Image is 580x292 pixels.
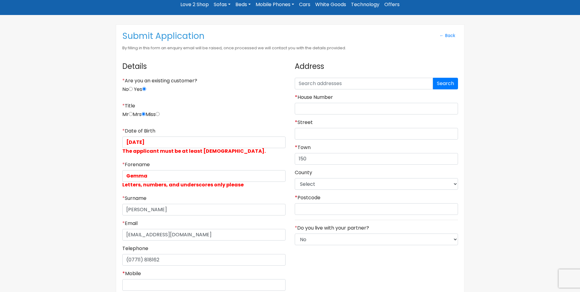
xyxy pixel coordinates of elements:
h4: Details [122,58,286,76]
input: No [129,87,133,91]
input: DD/MM/YYYY [122,137,286,148]
label: Mobile [122,271,141,277]
label: House Number [295,94,333,100]
label: County [295,170,312,176]
p: By filling in this form an enquiry email will be raised, once processed we will contact you with ... [122,44,372,52]
input: Search addresses [295,78,433,89]
label: Postcode [295,195,320,201]
label: Street [295,119,313,125]
h4: Address [295,58,458,76]
label: Surname [122,195,146,201]
label: Do you live with your partner? [295,225,369,231]
label: No [122,86,133,92]
input: Yes [142,87,146,91]
div: Mr Mrs Miss [122,103,286,123]
label: The applicant must be at least [DEMOGRAPHIC_DATA]. [122,148,266,154]
label: Date of Birth [122,128,155,134]
h3: Submit Application [122,31,372,41]
label: Town [295,144,311,151]
label: Letters, numbers, and underscores only please [122,182,244,188]
label: Email [122,220,138,226]
label: Telephone [122,245,148,252]
label: Are you an existing customer? [122,78,197,84]
a: ← Back [437,31,458,40]
label: Yes [134,86,146,92]
label: Forename [122,162,150,168]
button: Search [433,78,458,89]
label: Title [122,103,135,109]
